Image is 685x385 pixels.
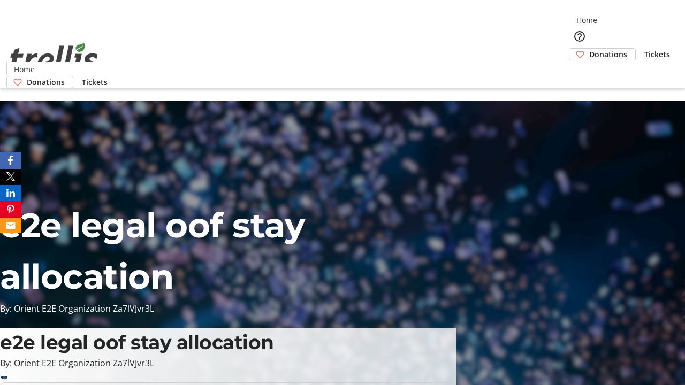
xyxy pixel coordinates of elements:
[6,76,73,88] a: Donations
[644,49,670,60] span: Tickets
[73,76,116,88] a: Tickets
[7,64,41,75] a: Home
[589,49,627,60] span: Donations
[14,64,35,75] span: Home
[576,14,597,26] span: Home
[27,76,65,88] span: Donations
[636,49,679,60] a: Tickets
[569,14,604,26] a: Home
[569,60,590,82] button: Cart
[6,31,102,84] img: Orient E2E Organization Za7lVJvr3L's Logo
[82,76,108,88] span: Tickets
[569,48,636,60] a: Donations
[569,26,590,47] button: Help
